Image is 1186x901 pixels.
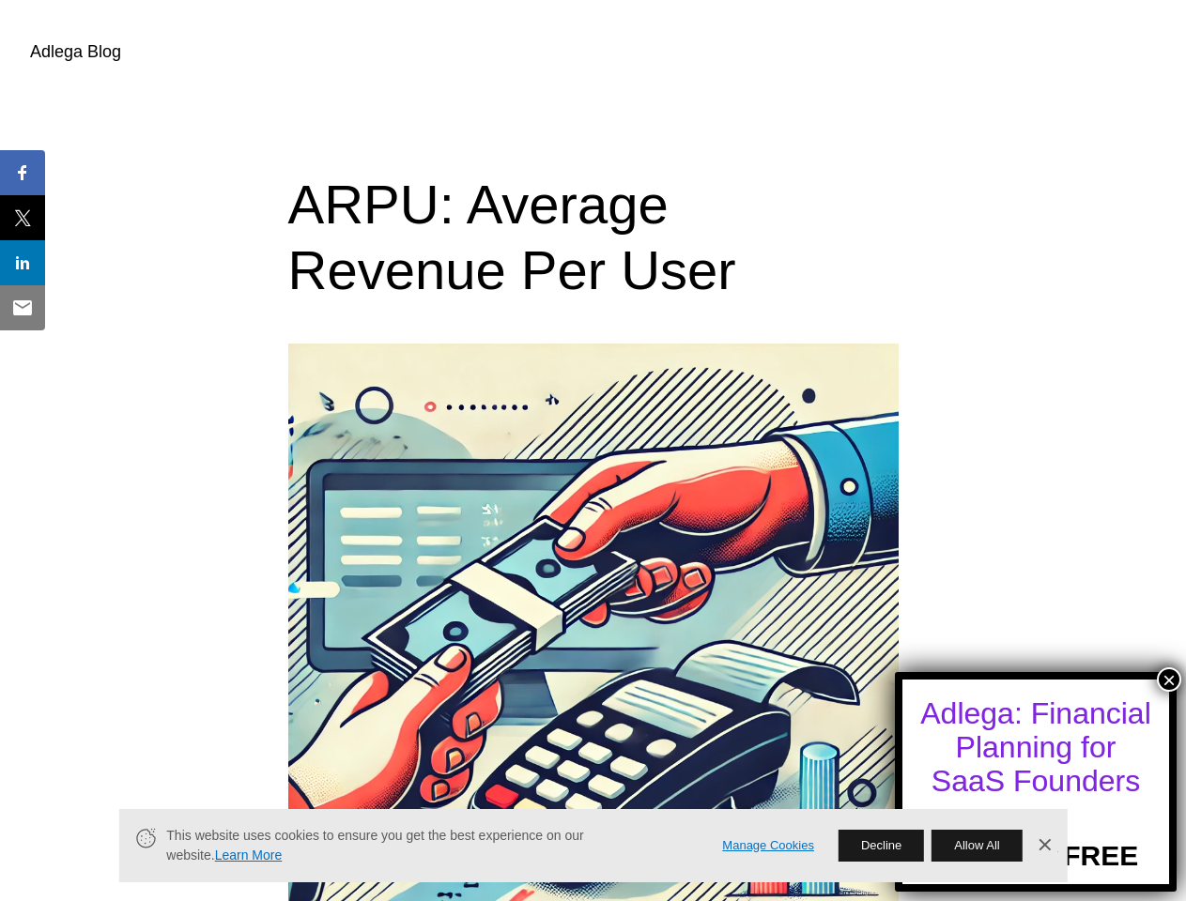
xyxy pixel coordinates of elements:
button: Decline [839,830,924,862]
a: Learn More [215,848,283,863]
span: This website uses cookies to ensure you get the best experience on our website. [166,826,696,865]
button: Close [1157,667,1181,692]
a: Manage Cookies [722,836,814,856]
svg: Cookie Icon [133,826,157,849]
a: Adlega Blog [30,42,121,61]
div: Adlega: Financial Planning for SaaS Founders [919,696,1152,798]
button: Allow All [932,830,1022,862]
a: Dismiss Banner [1030,832,1058,860]
h1: ARPU: Average Revenue Per User [288,172,899,302]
